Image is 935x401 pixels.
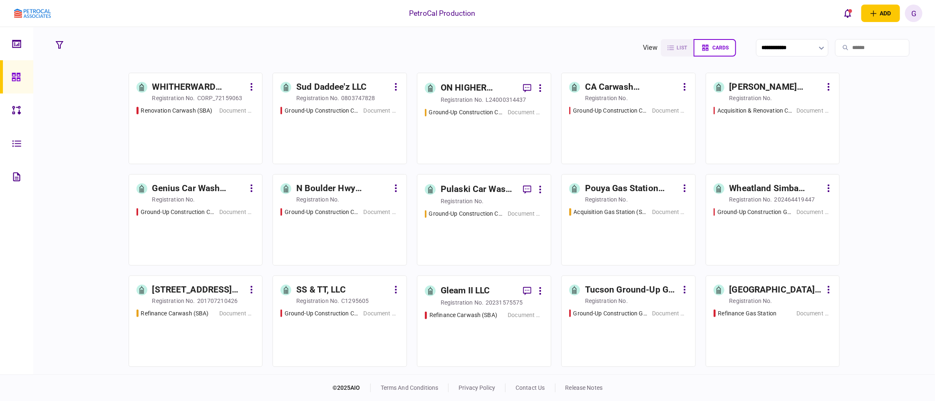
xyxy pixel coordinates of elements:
div: registration no. [585,94,628,102]
div: PetroCal Production [409,8,476,19]
div: 202464419447 [774,195,815,204]
a: SS & TT, LLCregistration no.C1295605Ground-Up Construction Carwash (SBA) Document Collection [273,276,407,367]
div: Ground-Up Construction Carwash (SBA) [429,108,504,117]
div: WHITHERWARD DREAM, INC. [152,81,246,94]
a: Pulaski Car Wash Developmentregistration no.Ground-Up Construction Carwash (SBA) Document Collection [417,174,551,266]
div: Refinance Carwash (SBA) [429,311,497,320]
div: SS & TT, LLC [296,283,346,297]
div: registration no. [729,94,772,102]
div: Ground-Up Construction Carwash (SBA) [285,309,360,318]
div: [STREET_ADDRESS] LLC [152,283,246,297]
div: Document Collection [364,106,399,115]
div: registration no. [296,94,339,102]
div: ON HIGHER GROUND, LLC [441,81,516,95]
div: Document Collection [508,311,543,320]
div: CORP_72159063 [197,94,243,102]
div: [GEOGRAPHIC_DATA] Three Site Refinance [729,283,823,297]
a: N Boulder Hwy Acquisitionregistration no.Ground-Up Construction CarwashDocument Collection [273,174,407,266]
div: Sud Daddee'z LLC [296,81,367,94]
div: registration no. [441,298,484,307]
div: Ground-Up Construction Carwash [285,208,359,216]
div: Ground-Up Construction Gas Station (SBA) [717,208,792,216]
div: Document Collection [652,208,687,216]
div: Document Collection [796,106,832,115]
button: cards [694,39,736,57]
button: open notifications list [839,5,856,22]
button: G [905,5,923,22]
a: Pouya Gas Station Acquisitionregistration no.Acquisition Gas Station (SBA)Document Collection [561,174,696,266]
div: Renovation Carwash (SBA) [141,106,213,115]
div: Document Collection [219,106,255,115]
a: Wheatland Simba Petroleum LLCregistration no.202464419447Ground-Up Construction Gas Station (SBA)... [706,174,840,266]
div: registration no. [729,297,772,305]
a: terms and conditions [381,384,439,391]
div: Document Collection [652,309,687,318]
a: Gleam II LLCregistration no.20231575575Refinance Carwash (SBA)Document Collection [417,276,551,367]
div: registration no. [152,94,195,102]
div: Ground-Up Construction Carwash (SBA) [429,209,504,218]
a: Sud Daddee'z LLCregistration no.0803747828Ground-Up Construction CarwashDocument Collection [273,73,407,164]
div: Acquisition & Renovation Carwash (SBA) [717,106,792,115]
div: L24000314437 [486,96,526,104]
div: Document Collection [508,108,543,117]
a: ON HIGHER GROUND, LLCregistration no.L24000314437Ground-Up Construction Carwash (SBA) Document Co... [417,73,551,164]
div: Refinance Gas Station [718,309,777,318]
div: Ground-Up Construction Carwash [285,106,359,115]
div: Ground-Up Construction Gas Station [573,309,648,318]
div: Document Collection [364,309,399,318]
div: Tucson Ground-Up Gas Station Development [585,283,678,297]
a: WHITHERWARD DREAM, INC.registration no.CORP_72159063Renovation Carwash (SBA)Document Collection [129,73,263,164]
div: C1295605 [341,297,369,305]
div: Document Collection [796,309,832,318]
a: release notes [565,384,603,391]
a: [PERSON_NAME] Cucamonga Acquisition and Conversionregistration no.Acquisition & Renovation Carwas... [706,73,840,164]
button: list [661,39,694,57]
div: Document Collection [219,309,255,318]
div: 201707210426 [197,297,238,305]
div: Pulaski Car Wash Development [441,183,516,196]
a: [GEOGRAPHIC_DATA] Three Site Refinanceregistration no.Refinance Gas StationDocument Collection [706,276,840,367]
div: registration no. [441,96,484,104]
div: Pouya Gas Station Acquisition [585,182,678,195]
div: 20231575575 [486,298,523,307]
div: N Boulder Hwy Acquisition [296,182,389,195]
div: Wheatland Simba Petroleum LLC [729,182,823,195]
div: [PERSON_NAME] Cucamonga Acquisition and Conversion [729,81,823,94]
div: Gleam II LLC [441,284,490,298]
div: Document Collection [219,208,255,216]
div: registration no. [585,297,628,305]
div: registration no. [441,197,484,205]
div: CA Carwash Development [585,81,678,94]
span: cards [712,45,729,51]
button: open adding identity options [861,5,900,22]
div: Refinance Carwash (SBA) [141,309,209,318]
div: Document Collection [652,106,687,115]
a: [STREET_ADDRESS] LLCregistration no.201707210426Refinance Carwash (SBA)Document Collection [129,276,263,367]
a: privacy policy [459,384,495,391]
div: view [643,43,658,53]
a: Tucson Ground-Up Gas Station Developmentregistration no.Ground-Up Construction Gas Station Docume... [561,276,696,367]
div: registration no. [296,195,339,204]
div: © 2025 AIO [332,384,371,392]
div: Document Collection [364,208,399,216]
div: Genius Car Wash Orlando [152,182,246,195]
img: client company logo [14,9,51,18]
div: Acquisition Gas Station (SBA) [574,208,648,216]
div: 0803747828 [341,94,375,102]
div: Ground-Up Construction Carwash (SBA) [573,106,648,115]
div: registration no. [152,195,195,204]
a: CA Carwash Developmentregistration no.Ground-Up Construction Carwash (SBA) Document Collection [561,73,696,164]
div: Document Collection [796,208,832,216]
div: registration no. [152,297,195,305]
div: Ground-Up Construction Carwash [141,208,215,216]
div: Document Collection [508,209,543,218]
a: contact us [516,384,545,391]
div: registration no. [729,195,772,204]
span: list [677,45,687,51]
a: Genius Car Wash Orlandoregistration no.Ground-Up Construction CarwashDocument Collection [129,174,263,266]
div: registration no. [296,297,339,305]
div: registration no. [585,195,628,204]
